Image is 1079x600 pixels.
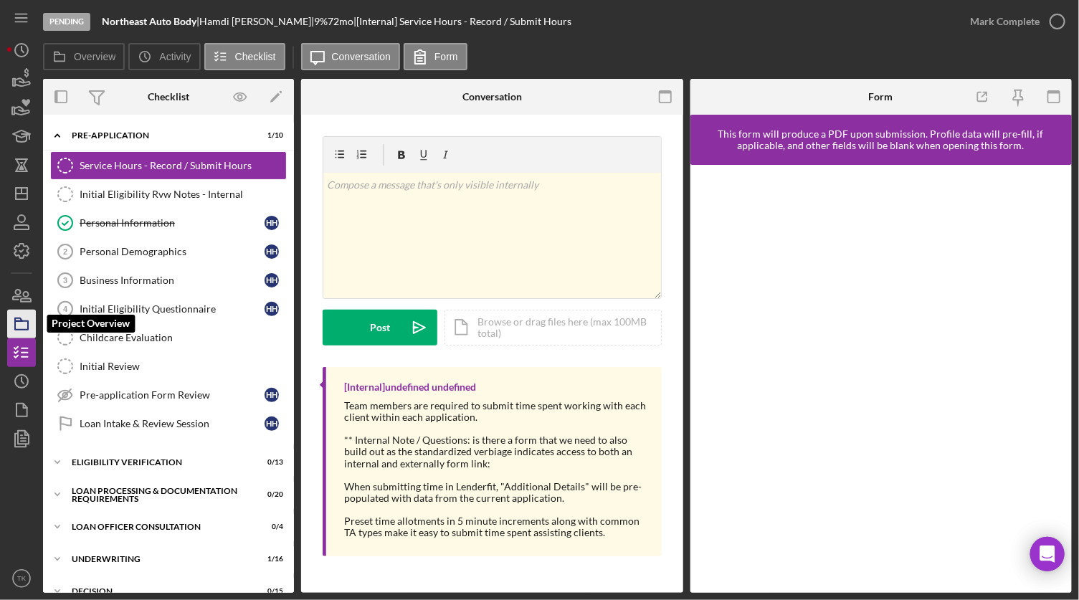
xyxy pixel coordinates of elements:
[63,305,68,313] tspan: 4
[80,246,265,257] div: Personal Demographics
[370,310,390,346] div: Post
[72,587,247,596] div: Decision
[257,523,283,531] div: 0 / 4
[50,409,287,438] a: Loan Intake & Review SessionHH
[72,523,247,531] div: Loan Officer Consultation
[257,131,283,140] div: 1 / 10
[265,388,279,402] div: H H
[72,131,247,140] div: Pre-Application
[332,51,391,62] label: Conversation
[63,276,67,285] tspan: 3
[80,160,286,171] div: Service Hours - Record / Submit Hours
[265,244,279,259] div: H H
[43,13,90,31] div: Pending
[265,273,279,287] div: H H
[72,555,247,563] div: Underwriting
[257,555,283,563] div: 1 / 16
[102,16,199,27] div: |
[323,310,437,346] button: Post
[344,400,647,423] div: Team members are required to submit time spent working with each client within each application.
[50,295,287,323] a: 4Initial Eligibility QuestionnaireHH
[50,237,287,266] a: 2Personal DemographicsHH
[404,43,467,70] button: Form
[128,43,200,70] button: Activity
[344,434,647,469] div: ** Internal Note / Questions: is there a form that we need to also build out as the standardized ...
[80,275,265,286] div: Business Information
[63,247,67,256] tspan: 2
[257,587,283,596] div: 0 / 15
[80,303,265,315] div: Initial Eligibility Questionnaire
[7,564,36,593] button: TK
[50,209,287,237] a: Personal InformationHH
[80,217,265,229] div: Personal Information
[80,361,286,372] div: Initial Review
[80,389,265,401] div: Pre-application Form Review
[148,91,189,103] div: Checklist
[869,91,893,103] div: Form
[434,51,458,62] label: Form
[72,487,247,503] div: Loan Processing & Documentation Requirements
[50,151,287,180] a: Service Hours - Record / Submit Hours
[314,16,328,27] div: 9 %
[235,51,276,62] label: Checklist
[705,179,1060,578] iframe: Lenderfit form
[344,515,647,538] div: Preset time allotments in 5 minute increments along with common TA types make it easy to submit t...
[72,458,247,467] div: Eligibility Verification
[80,189,286,200] div: Initial Eligibility Rvw Notes - Internal
[102,15,196,27] b: Northeast Auto Body
[344,481,647,504] div: When submitting time in Lenderfit, "Additional Details" will be pre-populated with data from the ...
[50,323,287,352] a: Childcare Evaluation
[80,332,286,343] div: Childcare Evaluation
[265,216,279,230] div: H H
[257,490,283,499] div: 0 / 20
[50,180,287,209] a: Initial Eligibility Rvw Notes - Internal
[199,16,314,27] div: Hamdi [PERSON_NAME] |
[257,458,283,467] div: 0 / 13
[462,91,522,103] div: Conversation
[328,16,353,27] div: 72 mo
[17,575,27,583] text: TK
[353,16,571,27] div: | [Internal] Service Hours - Record / Submit Hours
[1030,537,1065,571] div: Open Intercom Messenger
[970,7,1040,36] div: Mark Complete
[265,416,279,431] div: H H
[265,302,279,316] div: H H
[956,7,1072,36] button: Mark Complete
[204,43,285,70] button: Checklist
[301,43,401,70] button: Conversation
[74,51,115,62] label: Overview
[50,381,287,409] a: Pre-application Form ReviewHH
[80,418,265,429] div: Loan Intake & Review Session
[159,51,191,62] label: Activity
[43,43,125,70] button: Overview
[698,128,1065,151] div: This form will produce a PDF upon submission. Profile data will pre-fill, if applicable, and othe...
[344,381,476,393] div: [Internal] undefined undefined
[50,266,287,295] a: 3Business InformationHH
[50,352,287,381] a: Initial Review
